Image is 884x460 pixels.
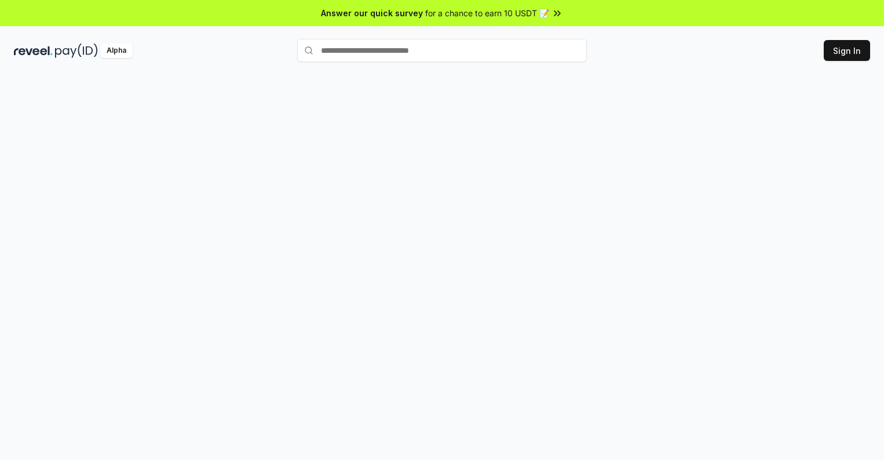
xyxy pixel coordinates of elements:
[55,44,98,58] img: pay_id
[425,7,549,19] span: for a chance to earn 10 USDT 📝
[100,44,133,58] div: Alpha
[824,40,870,61] button: Sign In
[321,7,423,19] span: Answer our quick survey
[14,44,53,58] img: reveel_dark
